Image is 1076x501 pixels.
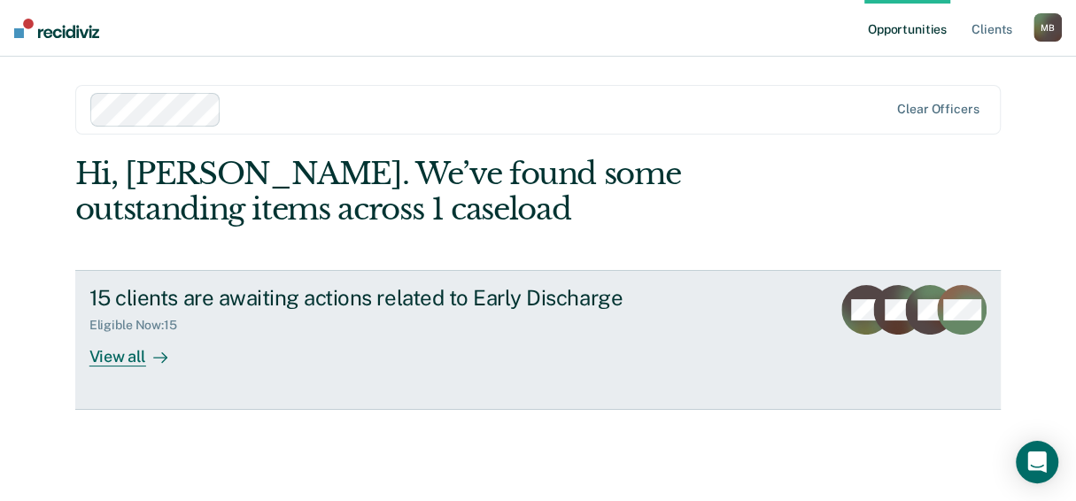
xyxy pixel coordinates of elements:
img: Recidiviz [14,19,99,38]
div: M B [1033,13,1062,42]
div: Clear officers [897,102,979,117]
div: Open Intercom Messenger [1016,441,1058,483]
a: 15 clients are awaiting actions related to Early DischargeEligible Now:15View all [75,270,1002,410]
div: Hi, [PERSON_NAME]. We’ve found some outstanding items across 1 caseload [75,156,816,228]
button: MB [1033,13,1062,42]
div: 15 clients are awaiting actions related to Early Discharge [89,285,711,311]
div: View all [89,333,189,367]
div: Eligible Now : 15 [89,318,191,333]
